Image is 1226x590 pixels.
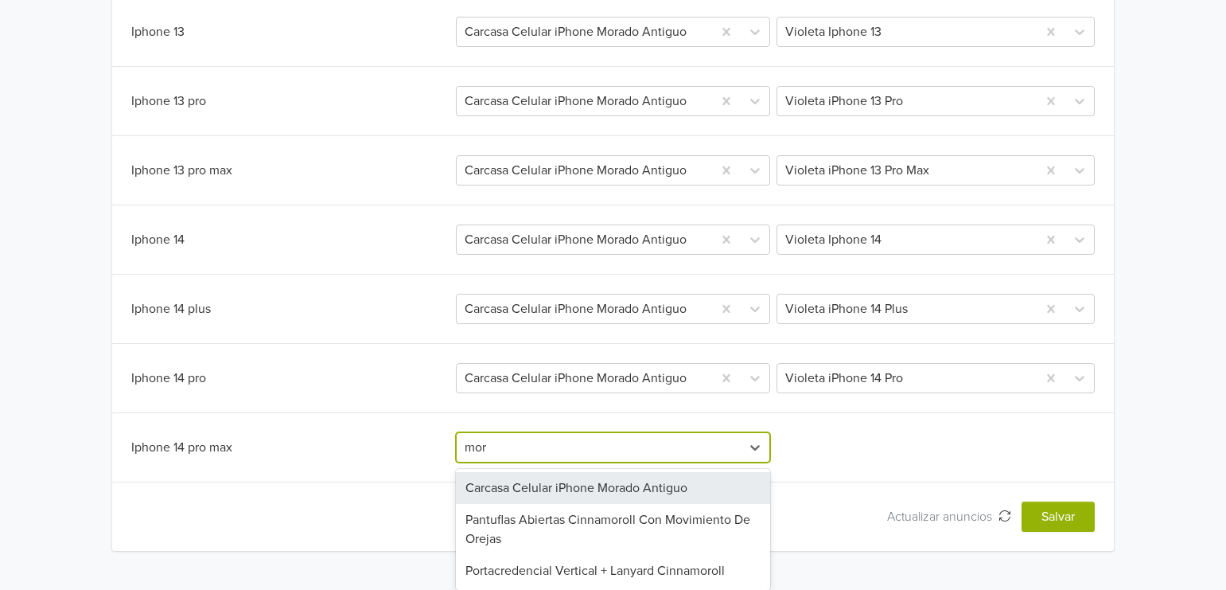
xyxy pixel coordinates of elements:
button: Salvar [1022,502,1095,532]
div: Iphone 13 pro max [131,161,453,180]
div: Portacredencial Vertical + Lanyard Cinnamoroll [456,555,771,587]
div: Iphone 14 [131,230,453,249]
div: Iphone 14 pro max [131,438,453,457]
div: Iphone 13 [131,22,453,41]
div: Pantuflas Abiertas Cinnamoroll Con Movimiento De Orejas [456,504,771,555]
div: Iphone 14 plus [131,299,453,318]
div: Iphone 13 pro [131,92,453,111]
div: Iphone 14 pro [131,369,453,388]
span: Actualizar anuncios [887,509,998,525]
button: Actualizar anuncios [877,502,1022,532]
div: Carcasa Celular iPhone Morado Antiguo [456,472,771,504]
